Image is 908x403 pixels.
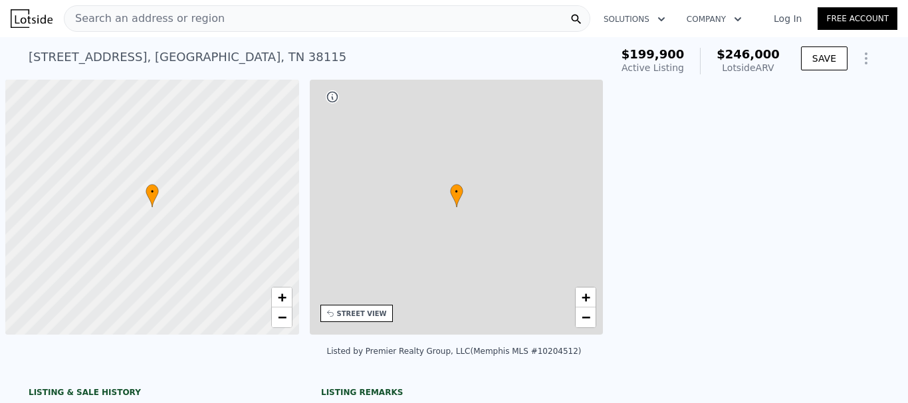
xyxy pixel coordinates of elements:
[576,287,596,307] a: Zoom in
[272,287,292,307] a: Zoom in
[321,387,587,398] div: Listing remarks
[272,307,292,327] a: Zoom out
[717,47,780,61] span: $246,000
[450,186,463,198] span: •
[801,46,848,70] button: SAVE
[146,186,159,198] span: •
[64,11,225,27] span: Search an address or region
[146,184,159,207] div: •
[818,7,897,30] a: Free Account
[676,7,752,31] button: Company
[337,309,387,319] div: STREET VIEW
[11,9,53,28] img: Lotside
[853,45,879,72] button: Show Options
[29,387,294,400] div: LISTING & SALE HISTORY
[29,48,346,66] div: [STREET_ADDRESS] , [GEOGRAPHIC_DATA] , TN 38115
[277,289,286,305] span: +
[717,61,780,74] div: Lotside ARV
[450,184,463,207] div: •
[576,307,596,327] a: Zoom out
[622,47,685,61] span: $199,900
[582,289,590,305] span: +
[622,62,684,73] span: Active Listing
[327,347,582,356] div: Listed by Premier Realty Group, LLC (Memphis MLS #10204512)
[582,309,590,325] span: −
[593,7,676,31] button: Solutions
[758,12,818,25] a: Log In
[277,309,286,325] span: −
